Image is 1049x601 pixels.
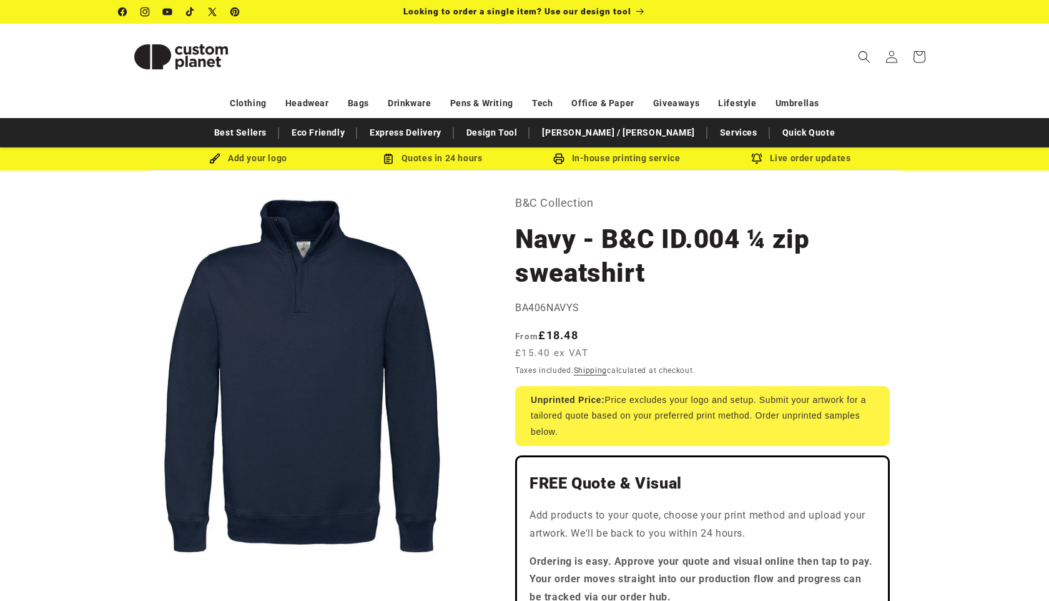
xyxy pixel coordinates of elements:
[383,153,394,164] img: Order Updates Icon
[776,92,819,114] a: Umbrellas
[709,151,893,166] div: Live order updates
[119,29,244,85] img: Custom Planet
[515,193,890,213] p: B&C Collection
[114,24,249,89] a: Custom Planet
[531,395,605,405] strong: Unprinted Price:
[119,193,484,559] media-gallery: Gallery Viewer
[209,153,220,164] img: Brush Icon
[850,43,878,71] summary: Search
[515,302,579,314] span: BA406NAVYS
[285,122,351,144] a: Eco Friendly
[450,92,513,114] a: Pens & Writing
[776,122,842,144] a: Quick Quote
[515,386,890,446] div: Price excludes your logo and setup. Submit your artwork for a tailored quote based on your prefer...
[348,92,369,114] a: Bags
[388,92,431,114] a: Drinkware
[363,122,448,144] a: Express Delivery
[987,541,1049,601] iframe: Chat Widget
[536,122,701,144] a: [PERSON_NAME] / [PERSON_NAME]
[529,474,875,494] h2: FREE Quote & Visual
[515,364,890,377] div: Taxes included. calculated at checkout.
[718,92,756,114] a: Lifestyle
[714,122,764,144] a: Services
[208,122,273,144] a: Best Sellers
[156,151,340,166] div: Add your logo
[230,92,267,114] a: Clothing
[515,329,578,342] strong: £18.48
[532,92,553,114] a: Tech
[515,331,538,341] span: From
[524,151,709,166] div: In-house printing service
[403,6,631,16] span: Looking to order a single item? Use our design tool
[460,122,524,144] a: Design Tool
[529,507,875,543] p: Add products to your quote, choose your print method and upload your artwork. We'll be back to yo...
[515,346,588,360] span: £15.40 ex VAT
[515,222,890,290] h1: Navy - B&C ID.004 ¼ zip sweatshirt
[751,153,762,164] img: Order updates
[653,92,699,114] a: Giveaways
[553,153,564,164] img: In-house printing
[571,92,634,114] a: Office & Paper
[285,92,329,114] a: Headwear
[340,151,524,166] div: Quotes in 24 hours
[574,366,608,375] a: Shipping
